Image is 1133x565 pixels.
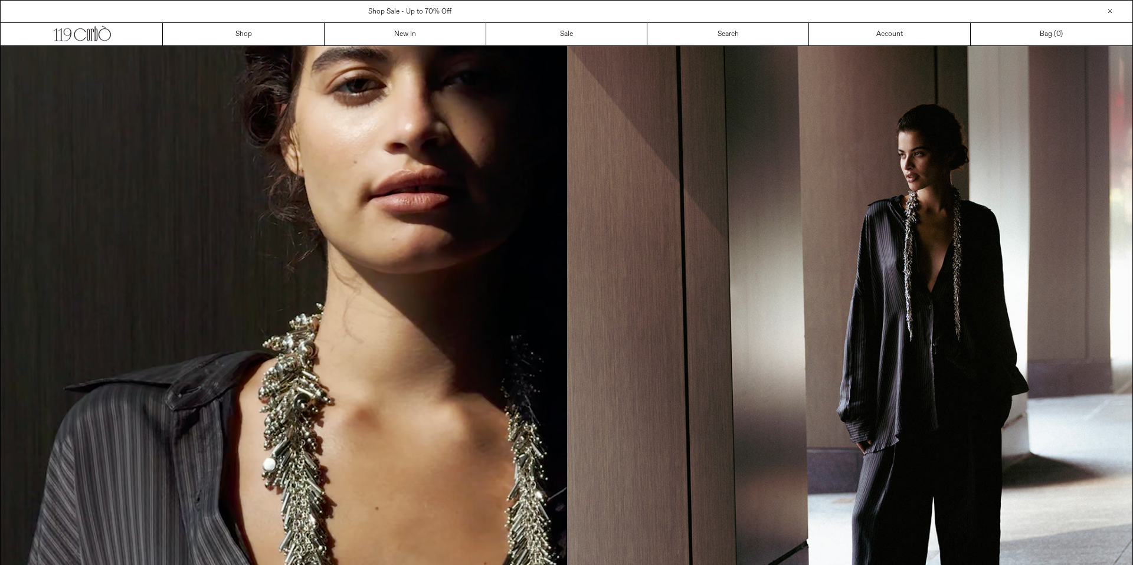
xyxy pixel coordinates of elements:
[647,23,809,45] a: Search
[1056,29,1060,39] span: 0
[486,23,648,45] a: Sale
[971,23,1132,45] a: Bag ()
[368,7,451,17] a: Shop Sale - Up to 70% Off
[325,23,486,45] a: New In
[163,23,325,45] a: Shop
[809,23,971,45] a: Account
[1056,29,1063,40] span: )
